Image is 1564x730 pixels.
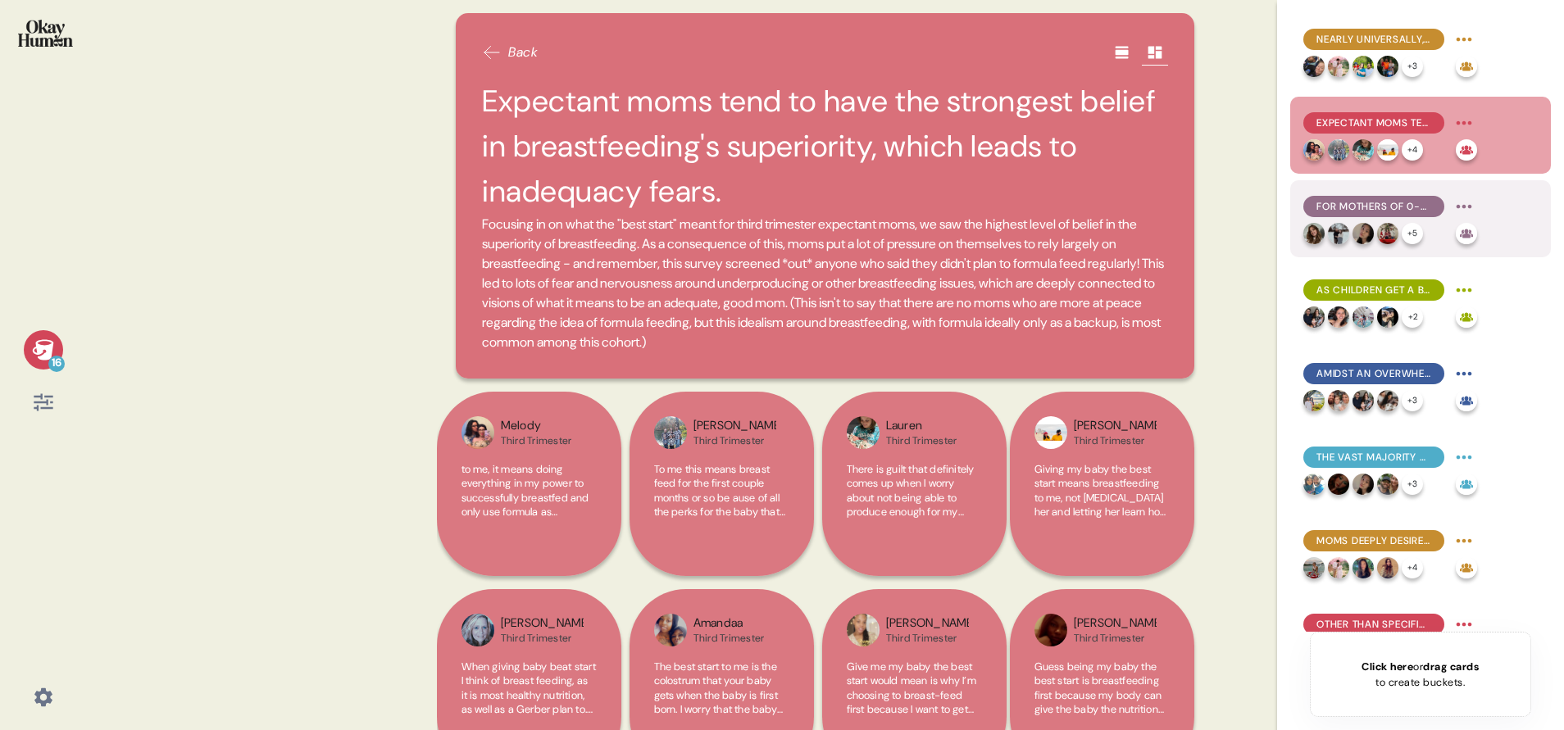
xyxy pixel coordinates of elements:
[1402,557,1423,578] div: + 4
[482,215,1168,352] span: Focusing in on what the "best start" meant for third trimester expectant moms, we saw the highest...
[1328,557,1349,578] img: profilepic_24169639585989571.jpg
[1328,56,1349,77] img: profilepic_24169639585989571.jpg
[1034,416,1067,449] img: profilepic_25165664476355902.jpg
[1353,139,1374,161] img: profilepic_24135040742828521.jpg
[693,632,765,645] div: Third Trimester
[1353,56,1374,77] img: profilepic_24021410207550195.jpg
[1362,660,1413,673] span: Click here
[654,462,785,691] span: To me this means breast feed for the first couple months or so be ause of all the perks for the b...
[1353,474,1374,495] img: profilepic_23911488015176304.jpg
[1377,56,1398,77] img: profilepic_30539217832360669.jpg
[1402,306,1423,328] div: + 2
[1423,660,1479,673] span: drag cards
[1316,617,1431,632] span: Other than specific tolerance issues, price & ingredient alignment are top switching motivators.
[1353,557,1374,578] img: profilepic_23998246113203785.jpg
[693,434,776,447] div: Third Trimester
[1316,283,1431,297] span: As children get a bit older, the perceived "best start" gap between breast milk & formula shrinks...
[1328,306,1349,328] img: profilepic_24433398056265134.jpg
[1402,223,1423,244] div: + 5
[508,43,538,62] span: Back
[482,79,1168,215] h2: Expectant moms tend to have the strongest belief in breastfeeding's superiority, which leads to i...
[693,614,765,633] div: Amandaa
[1303,139,1325,161] img: profilepic_24432463089680639.jpg
[1316,199,1431,214] span: For mothers of 0-3 month children, formula use is often a practical necessity, supported by the "...
[1303,557,1325,578] img: profilepic_23957990427199772.jpg
[1316,533,1431,548] span: Moms deeply desire to feel confident in a go-to formula, but uncertainty and frustrating trial an...
[1377,474,1398,495] img: profilepic_9670080569759076.jpg
[1377,223,1398,244] img: profilepic_24206345092330163.jpg
[886,417,957,435] div: Lauren
[1377,390,1398,411] img: profilepic_24149260454682583.jpg
[501,632,584,645] div: Third Trimester
[847,462,980,678] span: There is guilt that definitely comes up when I worry about not being able to produce enough for m...
[1303,474,1325,495] img: profilepic_24291559867143526.jpg
[1316,116,1431,130] span: Expectant moms tend to have the strongest belief in breastfeeding's superiority, which leads to i...
[886,614,969,633] div: [PERSON_NAME]
[1377,306,1398,328] img: profilepic_10002627043168430.jpg
[654,614,687,646] img: profilepic_24282844121341823.jpg
[1303,390,1325,411] img: profilepic_24066498406338658.jpg
[1074,417,1157,435] div: [PERSON_NAME]
[1402,139,1423,161] div: + 4
[1316,32,1431,47] span: Nearly universally, moms aspire to (near-)exclusive breastfeeding, with formula being a life raft...
[1074,632,1157,645] div: Third Trimester
[1402,56,1423,77] div: + 3
[1328,223,1349,244] img: profilepic_30440971285548465.jpg
[1034,614,1067,646] img: profilepic_24206365815623587.jpg
[654,416,687,449] img: profilepic_24065768239753848.jpg
[18,20,73,47] img: okayhuman.3b1b6348.png
[847,614,880,646] img: profilepic_7297023060361227.jpg
[1316,450,1431,465] span: The vast majority of moms are unaware of MFGM, and suspicion was common even when we explained th...
[1074,614,1157,633] div: [PERSON_NAME]
[1316,366,1431,381] span: Amidst an overwhelming array of formula options, what's not in a formula is as crucial as what is.
[1303,223,1325,244] img: profilepic_24302597019365276.jpg
[886,434,957,447] div: Third Trimester
[1328,139,1349,161] img: profilepic_24065768239753848.jpg
[693,417,776,435] div: [PERSON_NAME]
[1377,557,1398,578] img: profilepic_10050006148381865.jpg
[847,416,880,449] img: profilepic_24135040742828521.jpg
[886,632,969,645] div: Third Trimester
[48,356,65,372] div: 16
[1353,306,1374,328] img: profilepic_24289696410625862.jpg
[1303,306,1325,328] img: profilepic_24076225635351631.jpg
[1353,390,1374,411] img: profilepic_24076225635351631.jpg
[461,614,494,646] img: profilepic_24068655276157894.jpg
[501,417,572,435] div: Melody
[1402,474,1423,495] div: + 3
[501,614,584,633] div: [PERSON_NAME]
[1034,462,1168,605] span: Giving my baby the best start means breastfeeding to me, not [MEDICAL_DATA] her and letting her l...
[1074,434,1157,447] div: Third Trimester
[461,416,494,449] img: profilepic_24432463089680639.jpg
[1328,390,1349,411] img: profilepic_24686111907661355.jpg
[1362,659,1479,690] div: or to create buckets.
[1402,390,1423,411] div: + 3
[1328,474,1349,495] img: profilepic_9105085612949681.jpg
[501,434,572,447] div: Third Trimester
[1377,139,1398,161] img: profilepic_25165664476355902.jpg
[1303,56,1325,77] img: profilepic_31353829374215986.jpg
[1353,223,1374,244] img: profilepic_23911488015176304.jpg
